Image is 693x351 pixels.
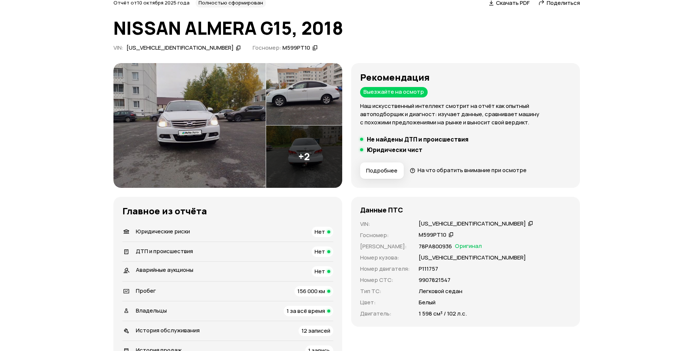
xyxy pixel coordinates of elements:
[315,248,325,255] span: Нет
[360,102,571,127] p: Наш искусственный интеллект смотрит на отчёт как опытный автоподборщик и диагност: изучает данные...
[360,276,410,284] p: Номер СТС :
[315,267,325,275] span: Нет
[315,228,325,236] span: Нет
[360,298,410,307] p: Цвет :
[410,166,527,174] a: На что обратить внимание при осмотре
[127,44,234,52] div: [US_VEHICLE_IDENTIFICATION_NUMBER]
[253,44,281,52] span: Госномер:
[360,220,410,228] p: VIN :
[419,287,462,295] p: Легковой седан
[136,326,200,334] span: История обслуживания
[122,206,333,216] h3: Главное из отчёта
[366,167,397,174] span: Подробнее
[455,242,482,251] span: Оригинал
[287,307,325,315] span: 1 за всё время
[419,220,526,228] div: [US_VEHICLE_IDENTIFICATION_NUMBER]
[419,265,438,273] p: Р111757
[360,87,428,97] div: Выезжайте на осмотр
[360,231,410,239] p: Госномер :
[419,231,446,239] div: М599РТ10
[136,266,193,274] span: Аварийные аукционы
[360,206,403,214] h4: Данные ПТС
[419,298,436,307] p: Белый
[367,146,422,153] h5: Юридически чист
[419,310,467,318] p: 1 598 см³ / 102 л.с.
[302,327,330,335] span: 12 записей
[360,287,410,295] p: Тип ТС :
[113,44,124,52] span: VIN :
[419,242,452,251] p: 78РА800936
[136,307,167,314] span: Владельцы
[367,136,468,143] h5: Не найдены ДТП и происшествия
[297,287,325,295] span: 156 000 км
[360,242,410,251] p: [PERSON_NAME] :
[136,227,190,235] span: Юридические риски
[113,18,580,38] h1: NISSAN ALMERA G15, 2018
[360,265,410,273] p: Номер двигателя :
[282,44,310,52] div: М599РТ10
[360,72,571,83] h3: Рекомендация
[419,254,526,262] p: [US_VEHICLE_IDENTIFICATION_NUMBER]
[418,166,527,174] span: На что обратить внимание при осмотре
[360,254,410,262] p: Номер кузова :
[360,162,404,179] button: Подробнее
[136,287,156,295] span: Пробег
[136,247,193,255] span: ДТП и происшествия
[419,276,450,284] p: 9907821547
[360,310,410,318] p: Двигатель :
